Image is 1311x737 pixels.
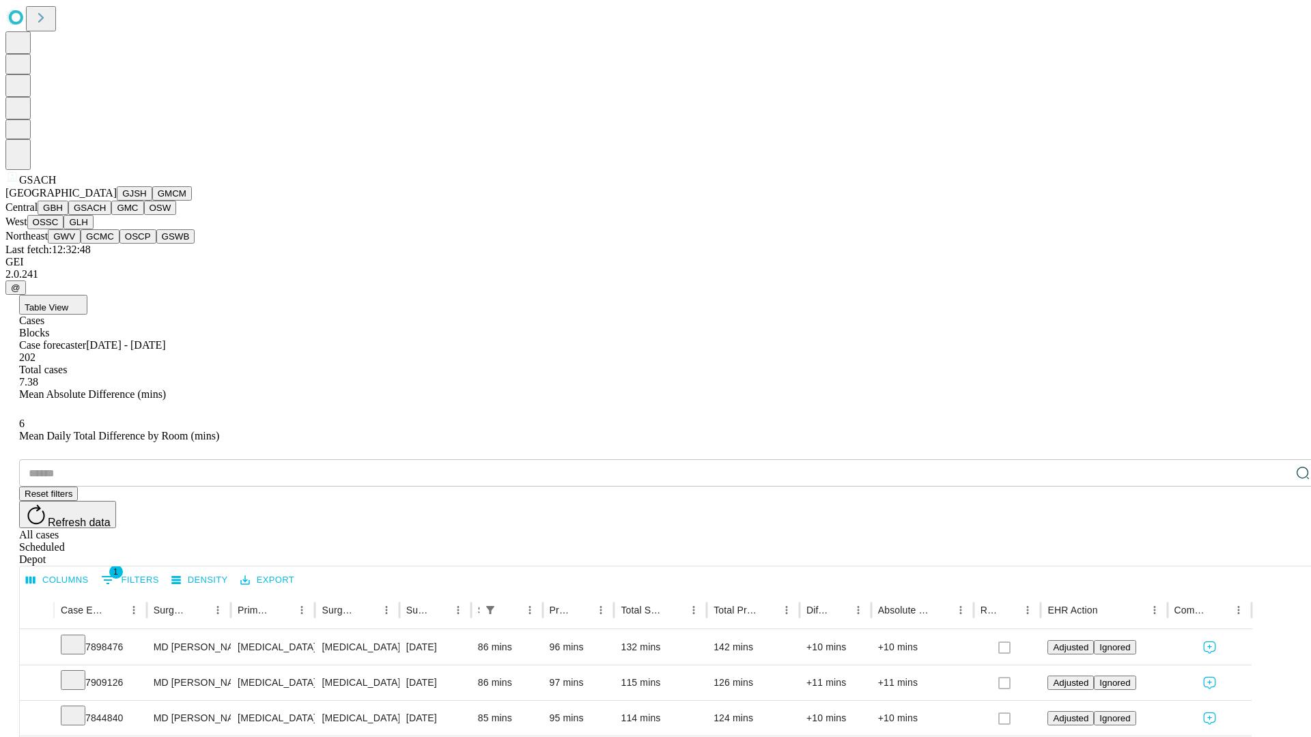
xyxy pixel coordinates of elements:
[714,630,793,665] div: 142 mins
[478,605,479,616] div: Scheduled In Room Duration
[478,630,536,665] div: 86 mins
[19,364,67,375] span: Total cases
[68,201,111,215] button: GSACH
[1099,601,1118,620] button: Sort
[406,701,464,736] div: [DATE]
[238,701,308,736] div: [MEDICAL_DATA]
[19,501,116,528] button: Refresh data
[849,601,868,620] button: Menu
[48,229,81,244] button: GWV
[105,601,124,620] button: Sort
[449,601,468,620] button: Menu
[19,430,219,442] span: Mean Daily Total Difference by Room (mins)
[156,229,195,244] button: GSWB
[481,601,500,620] div: 1 active filter
[501,601,520,620] button: Sort
[144,201,177,215] button: OSW
[714,701,793,736] div: 124 mins
[1053,642,1088,652] span: Adjusted
[999,601,1018,620] button: Sort
[19,418,25,429] span: 6
[25,489,72,499] span: Reset filters
[208,601,227,620] button: Menu
[932,601,951,620] button: Sort
[591,601,610,620] button: Menu
[109,565,123,579] span: 1
[806,701,864,736] div: +10 mins
[19,487,78,501] button: Reset filters
[19,295,87,315] button: Table View
[19,174,56,186] span: GSACH
[478,665,536,700] div: 86 mins
[621,701,700,736] div: 114 mins
[981,605,998,616] div: Resolved in EHR
[1094,640,1136,654] button: Ignored
[550,605,572,616] div: Predicted In Room Duration
[1094,711,1136,725] button: Ignored
[27,707,47,731] button: Expand
[154,701,224,736] div: MD [PERSON_NAME]
[322,701,392,736] div: [MEDICAL_DATA]
[64,215,93,229] button: GLH
[111,201,143,215] button: GMC
[1210,601,1229,620] button: Sort
[481,601,500,620] button: Show filters
[5,230,48,242] span: Northeast
[1099,678,1130,688] span: Ignored
[377,601,396,620] button: Menu
[154,665,224,700] div: MD [PERSON_NAME]
[777,601,796,620] button: Menu
[621,630,700,665] div: 132 mins
[189,601,208,620] button: Sort
[322,605,356,616] div: Surgery Name
[5,268,1306,280] div: 2.0.241
[1145,601,1164,620] button: Menu
[1099,713,1130,723] span: Ignored
[406,605,428,616] div: Surgery Date
[1047,640,1094,654] button: Adjusted
[621,605,664,616] div: Total Scheduled Duration
[550,665,608,700] div: 97 mins
[61,665,140,700] div: 7909126
[154,630,224,665] div: MD [PERSON_NAME]
[1099,642,1130,652] span: Ignored
[1053,713,1088,723] span: Adjusted
[19,388,166,400] span: Mean Absolute Difference (mins)
[806,605,828,616] div: Difference
[714,665,793,700] div: 126 mins
[81,229,119,244] button: GCMC
[714,605,757,616] div: Total Predicted Duration
[406,630,464,665] div: [DATE]
[273,601,292,620] button: Sort
[5,216,27,227] span: West
[124,601,143,620] button: Menu
[1047,676,1094,690] button: Adjusted
[665,601,684,620] button: Sort
[38,201,68,215] button: GBH
[1094,676,1136,690] button: Ignored
[5,280,26,295] button: @
[358,601,377,620] button: Sort
[61,701,140,736] div: 7844840
[61,605,104,616] div: Case Epic Id
[621,665,700,700] div: 115 mins
[27,636,47,660] button: Expand
[1047,605,1097,616] div: EHR Action
[1174,605,1209,616] div: Comments
[830,601,849,620] button: Sort
[117,186,152,201] button: GJSH
[806,665,864,700] div: +11 mins
[292,601,311,620] button: Menu
[572,601,591,620] button: Sort
[684,601,703,620] button: Menu
[27,215,64,229] button: OSSC
[806,630,864,665] div: +10 mins
[322,630,392,665] div: [MEDICAL_DATA]
[1018,601,1037,620] button: Menu
[1053,678,1088,688] span: Adjusted
[5,201,38,213] span: Central
[154,605,188,616] div: Surgeon Name
[19,339,86,351] span: Case forecaster
[758,601,777,620] button: Sort
[11,283,20,293] span: @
